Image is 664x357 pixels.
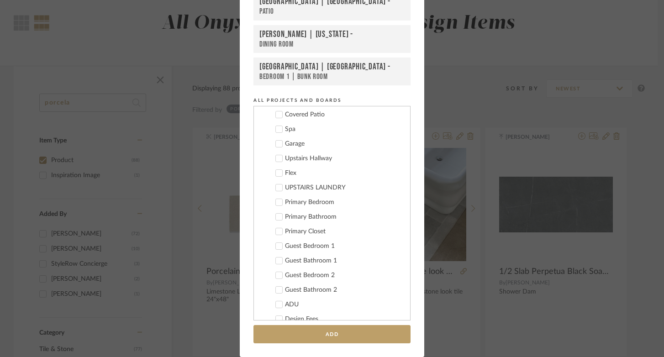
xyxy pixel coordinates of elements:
[285,140,403,148] div: Garage
[285,315,403,323] div: Design Fees
[259,7,405,16] div: Patio
[253,325,411,344] button: Add
[285,126,403,133] div: Spa
[285,155,403,163] div: Upstairs Hallway
[285,272,403,279] div: Guest Bedroom 2
[285,228,403,236] div: Primary Closet
[285,301,403,309] div: ADU
[285,184,403,192] div: UPSTAIRS LAUNDRY
[259,40,405,49] div: Dining Room
[285,286,403,294] div: Guest Bathroom 2
[285,257,403,265] div: Guest Bathroom 1
[259,62,405,72] div: [GEOGRAPHIC_DATA] | [GEOGRAPHIC_DATA] -
[285,111,403,119] div: Covered Patio
[285,199,403,206] div: Primary Bedroom
[259,72,405,81] div: Bedroom 1 | Bunk Room
[285,169,403,177] div: Flex
[285,242,403,250] div: Guest Bedroom 1
[285,213,403,221] div: Primary Bathroom
[253,96,411,105] div: All Projects and Boards
[259,29,405,40] div: [PERSON_NAME] | [US_STATE] -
